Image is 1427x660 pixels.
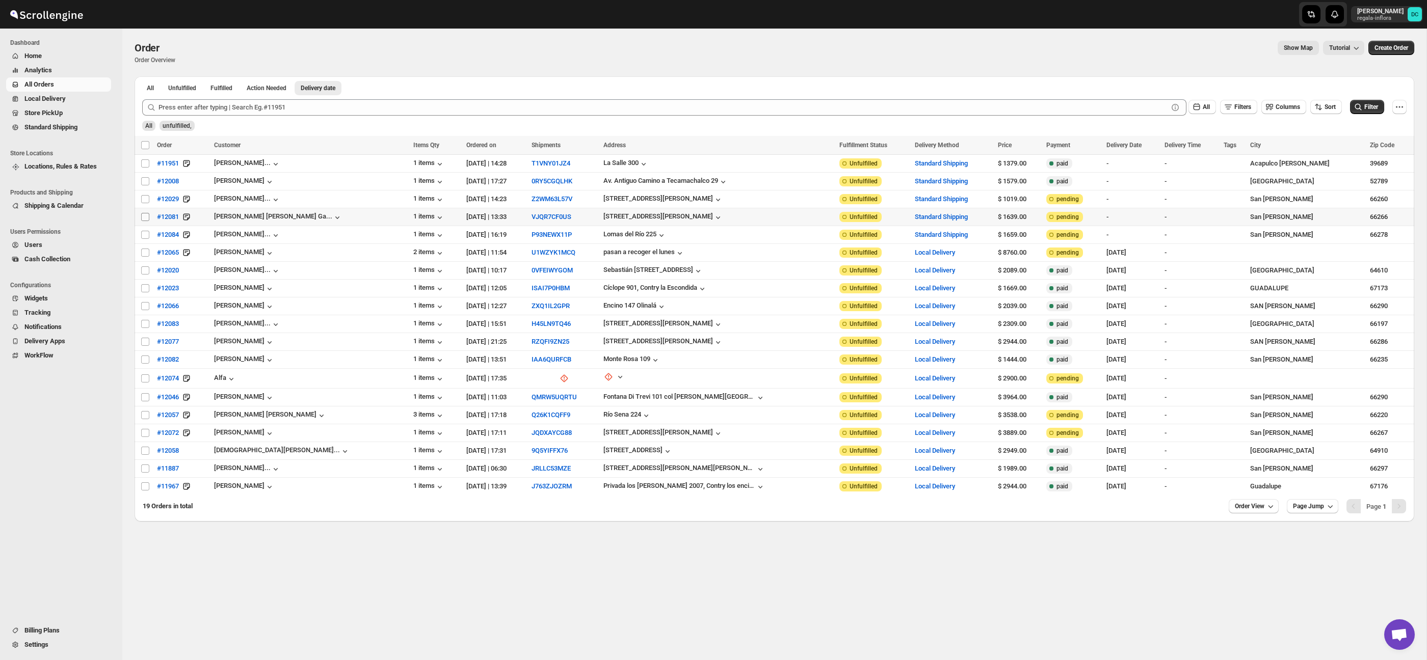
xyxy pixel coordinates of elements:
[1046,142,1070,149] span: Payment
[915,338,955,345] button: Local Delivery
[413,393,445,403] button: 1 items
[413,410,445,421] div: 3 items
[214,266,281,276] button: [PERSON_NAME]...
[151,351,185,368] button: #12082
[603,337,713,345] div: [STREET_ADDRESS][PERSON_NAME]
[151,478,185,494] button: #11967
[214,212,332,220] div: [PERSON_NAME] [PERSON_NAME] Ga...
[24,241,42,249] span: Users
[1370,176,1408,186] div: 52789
[214,212,342,223] button: [PERSON_NAME] [PERSON_NAME] Ga...
[413,374,445,384] button: 1 items
[1229,499,1279,513] button: Order View
[413,337,445,347] div: 1 items
[6,348,111,363] button: WorkFlow
[157,248,179,258] span: #12065
[147,84,154,92] span: All
[214,319,271,327] div: [PERSON_NAME]...
[6,638,111,652] button: Settings
[1357,15,1404,21] p: regala-inflora
[413,319,445,329] button: 1 items
[1310,100,1342,114] button: Sort
[151,389,185,405] button: #12046
[214,446,340,454] div: [DEMOGRAPHIC_DATA][PERSON_NAME]...
[466,176,525,186] div: [DATE] | 17:27
[603,355,660,365] button: Monte Rosa 109
[915,464,955,472] button: Local Delivery
[603,212,723,223] button: [STREET_ADDRESS][PERSON_NAME]
[603,464,765,474] button: [STREET_ADDRESS][PERSON_NAME][PERSON_NAME]
[603,195,723,205] button: [STREET_ADDRESS][PERSON_NAME]
[1056,159,1068,168] span: paid
[915,284,955,292] button: Local Delivery
[413,284,445,294] button: 1 items
[413,177,445,187] div: 1 items
[214,446,350,456] button: [DEMOGRAPHIC_DATA][PERSON_NAME]...
[24,95,66,102] span: Local Delivery
[151,244,185,261] button: #12065
[145,122,152,129] span: All
[1370,158,1408,169] div: 39689
[151,298,185,314] button: #12066
[6,252,111,266] button: Cash Collection
[8,2,85,27] img: ScrollEngine
[413,301,445,312] button: 1 items
[24,123,77,131] span: Standard Shipping
[135,42,160,54] span: Order
[1350,100,1384,114] button: Filter
[603,446,663,454] div: [STREET_ADDRESS]
[603,410,651,421] button: Río Sena 224
[603,355,650,363] div: Monte Rosa 109
[214,482,275,492] button: [PERSON_NAME]
[603,195,713,202] div: [STREET_ADDRESS][PERSON_NAME]
[1165,142,1201,149] span: Delivery Time
[1411,11,1418,18] text: DC
[6,159,111,174] button: Locations, Rules & Rates
[1250,176,1364,186] div: [GEOGRAPHIC_DATA]
[603,393,765,403] button: Fontana Di Trevi 101 col [PERSON_NAME][GEOGRAPHIC_DATA]
[214,393,275,403] button: [PERSON_NAME]
[603,428,723,438] button: [STREET_ADDRESS][PERSON_NAME]
[413,355,445,365] button: 1 items
[24,255,70,263] span: Cash Collection
[1375,44,1408,52] span: Create Order
[532,142,561,149] span: Shipments
[295,81,341,95] button: Deliverydate
[214,319,281,329] button: [PERSON_NAME]...
[214,142,241,149] span: Customer
[214,266,271,273] div: [PERSON_NAME]...
[413,248,445,258] div: 2 items
[603,159,649,169] button: La Salle 300
[157,446,179,456] span: #12058
[532,249,575,256] button: U1WZYK1MCQ
[532,429,572,436] button: JQDXAYCG88
[413,142,439,149] span: Items Qty
[214,355,275,365] button: [PERSON_NAME]
[214,284,275,294] button: [PERSON_NAME]
[157,354,179,365] span: #12082
[210,84,232,92] span: Fulfilled
[413,464,445,474] button: 1 items
[413,428,445,438] button: 1 items
[24,109,63,117] span: Store PickUp
[151,370,185,387] button: #12074
[214,159,271,167] div: [PERSON_NAME]...
[603,301,656,309] div: Encino 147 Olinalá
[157,373,179,383] span: #12074
[10,188,115,197] span: Products and Shipping
[603,159,639,167] div: La Salle 300
[603,142,626,149] span: Address
[1364,103,1378,111] span: Filter
[532,411,570,419] button: Q26K1CQFF9
[6,63,111,77] button: Analytics
[214,337,275,347] button: [PERSON_NAME]
[214,230,271,238] div: [PERSON_NAME]...
[151,460,185,477] button: #11887
[532,213,571,221] button: VJQR7CF0US
[1250,158,1364,169] div: Acapulco [PERSON_NAME]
